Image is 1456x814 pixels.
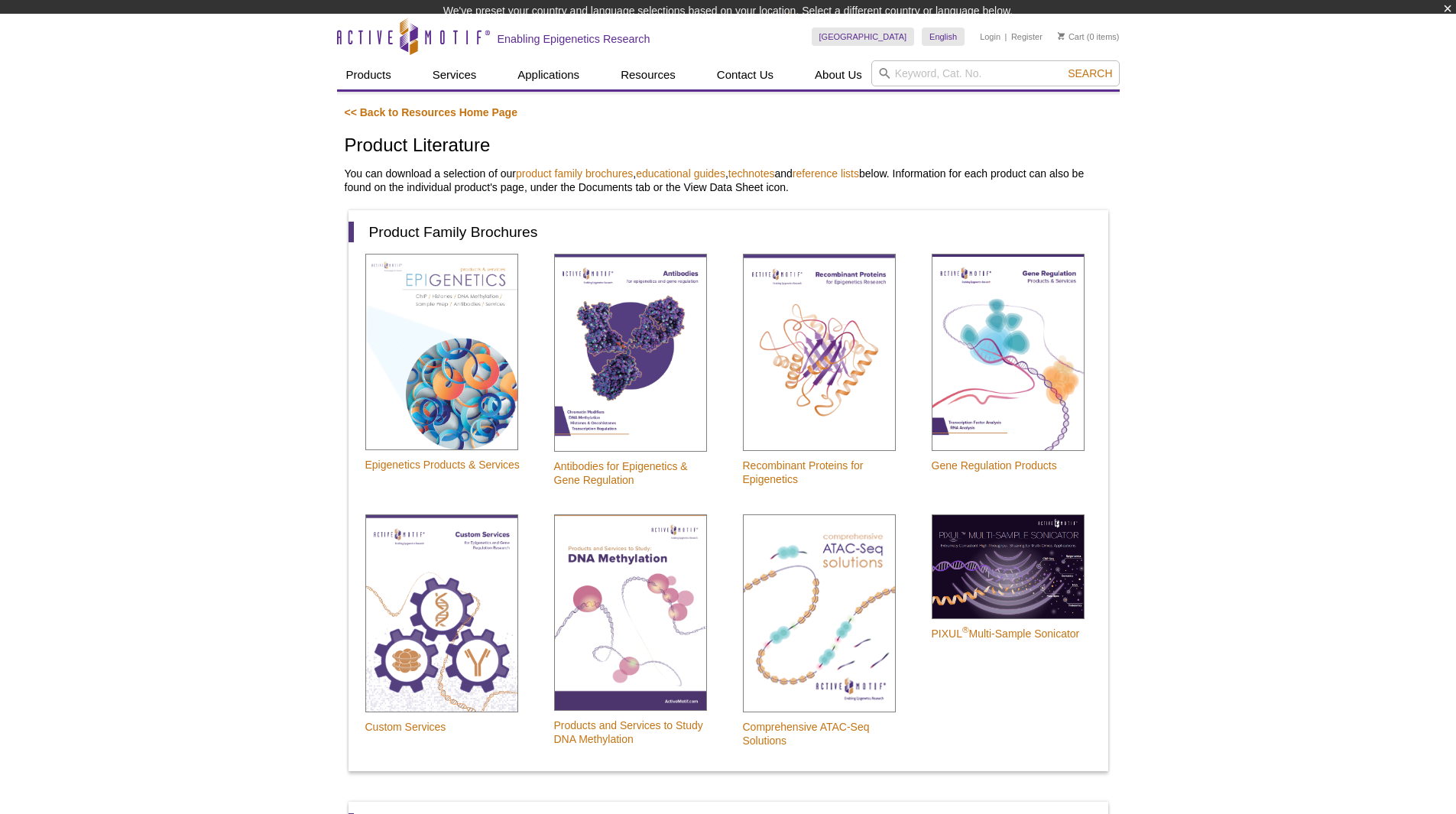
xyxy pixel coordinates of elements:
a: ATAC-Seq Solutions Comprehensive ATAC-Seq Solutions [726,513,903,764]
img: Antibodies [554,254,707,452]
a: reference lists [793,167,859,180]
p: Products and Services to Study DNA Methylation [554,718,715,746]
li: | [1005,28,1007,46]
li: (0 items) [1058,28,1120,46]
a: About Us [806,60,871,89]
a: Gene Regulation Products Gene Regulation Products [915,252,1085,490]
img: Gene Regulation Products [932,254,1085,451]
p: PIXUL Multi-Sample Sonicator [932,627,1085,640]
p: Recombinant Proteins for Epigenetics [743,459,903,486]
a: DNA Methylation Products and Services to Study DNA Methylation [537,513,715,764]
p: Gene Regulation Products [932,459,1085,472]
a: Contact Us [708,60,783,89]
sup: ® [962,624,969,634]
a: Epigenetic Services Epigenetics Products & Services [349,252,520,489]
p: Comprehensive ATAC-Seq Solutions [743,720,903,748]
a: Applications [508,60,589,89]
h1: Product Literature [345,135,1112,157]
img: DNA Methylation [554,514,707,711]
a: Services [423,60,486,89]
a: Resources [611,60,685,89]
a: technotes [728,167,775,180]
img: ATAC-Seq Solutions [743,514,896,712]
img: Epigenetic Services [365,514,518,712]
p: Custom Services [365,720,518,734]
a: << Back to Resources Home Page [345,106,517,118]
input: Keyword, Cat. No. [871,60,1120,86]
p: You can download a selection of our , , and below. Information for each product can also be found... [345,167,1112,194]
h2: Product Family Brochures [349,222,1093,242]
a: Antibodies Antibodies for Epigenetics & Gene Regulation [537,252,715,504]
h2: Enabling Epigenetics Research [498,32,650,46]
a: PIXUL Sonicator PIXUL®Multi-Sample Sonicator [915,513,1085,658]
a: Epigenetic Services Custom Services [349,513,518,751]
a: Login [980,31,1000,42]
a: Register [1011,31,1043,42]
a: [GEOGRAPHIC_DATA] [812,28,915,46]
a: Recombinant Proteins for Epigenetics Research Recombinant Proteins for Epigenetics [726,252,903,504]
img: PIXUL Sonicator [932,514,1085,619]
a: Products [337,60,400,89]
img: Your Cart [1058,32,1065,40]
img: Epigenetic Services [365,254,518,450]
p: Antibodies for Epigenetics & Gene Regulation [554,459,715,487]
a: product family brochures [516,167,633,180]
img: Change Here [790,11,830,47]
a: English [922,28,965,46]
a: Cart [1058,31,1085,42]
p: Epigenetics Products & Services [365,458,520,472]
a: educational guides [636,167,725,180]
img: Recombinant Proteins for Epigenetics Research [743,254,896,451]
button: Search [1063,66,1117,80]
span: Search [1068,67,1112,79]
